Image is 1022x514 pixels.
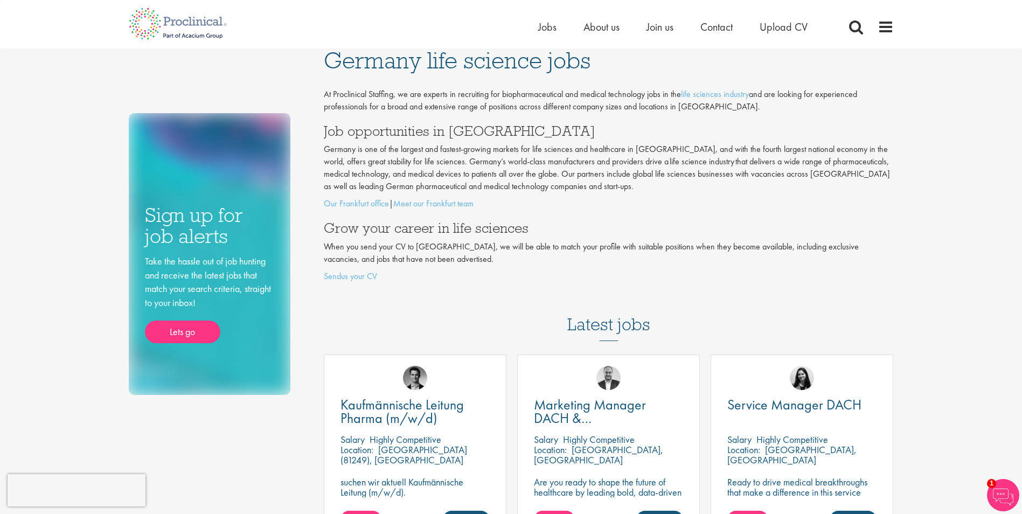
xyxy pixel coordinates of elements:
p: suchen wir aktuell Kaufmännische Leitung (m/w/d). [340,477,490,497]
p: Highly Competitive [370,433,441,446]
h3: Job opportunities in [GEOGRAPHIC_DATA] [324,124,894,138]
span: Kaufmännische Leitung Pharma (m/w/d) [340,395,464,427]
a: Contact [700,20,733,34]
img: Indre Stankeviciute [790,366,814,390]
p: At Proclinical Staffing, we are experts in recruiting for biopharmaceutical and medical technolog... [324,88,894,113]
a: About us [583,20,620,34]
div: Take the hassle out of job hunting and receive the latest jobs that match your search criteria, s... [145,254,274,343]
p: [GEOGRAPHIC_DATA], [GEOGRAPHIC_DATA] [534,443,663,466]
a: Meet our Frankfurt team [393,198,474,209]
span: Salary [340,433,365,446]
a: Join us [646,20,673,34]
img: Aitor Melia [596,366,621,390]
a: Our Frankfurt office [324,198,389,209]
img: Max Slevogt [403,366,427,390]
span: Location: [727,443,760,456]
p: Germany is one of the largest and fastest-growing markets for life sciences and healthcare in [GE... [324,143,894,192]
span: Location: [534,443,567,456]
a: Marketing Manager DACH & [GEOGRAPHIC_DATA] [534,398,683,425]
h3: Grow your career in life sciences [324,221,894,235]
a: Jobs [538,20,557,34]
p: Ready to drive medical breakthroughs that make a difference in this service manager position? [727,477,877,508]
span: Location: [340,443,373,456]
p: Highly Competitive [756,433,828,446]
span: Germany life science jobs [324,46,590,75]
a: life sciences industry [681,88,749,100]
p: Highly Competitive [563,433,635,446]
a: Lets go [145,321,220,343]
img: Chatbot [987,479,1019,511]
span: Marketing Manager DACH & [GEOGRAPHIC_DATA] [534,395,664,441]
iframe: reCAPTCHA [8,474,145,506]
a: Kaufmännische Leitung Pharma (m/w/d) [340,398,490,425]
p: When you send your CV to [GEOGRAPHIC_DATA], we will be able to match your profile with suitable p... [324,241,894,266]
a: Upload CV [760,20,808,34]
p: [GEOGRAPHIC_DATA], [GEOGRAPHIC_DATA] [727,443,857,466]
p: | [324,198,894,210]
a: Sendus your CV [324,270,377,282]
a: Service Manager DACH [727,398,877,412]
p: [GEOGRAPHIC_DATA] (81249), [GEOGRAPHIC_DATA] [340,443,467,466]
h3: Latest jobs [567,288,650,341]
span: 1 [987,479,996,488]
h3: Sign up for job alerts [145,205,274,246]
span: Salary [727,433,752,446]
span: Service Manager DACH [727,395,861,414]
span: Salary [534,433,558,446]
